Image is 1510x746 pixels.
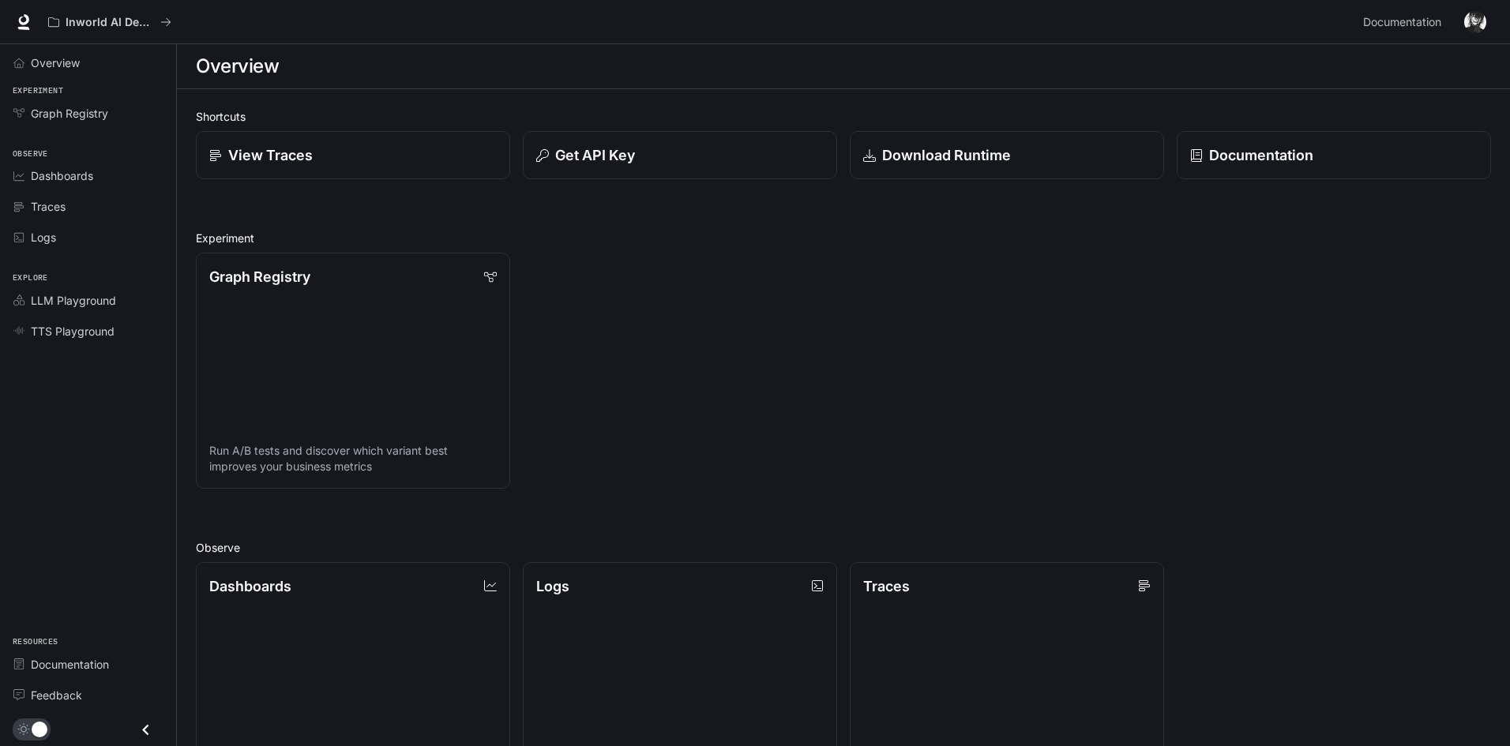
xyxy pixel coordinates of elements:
[196,51,279,82] h1: Overview
[850,131,1164,179] a: Download Runtime
[6,99,170,127] a: Graph Registry
[31,323,115,339] span: TTS Playground
[128,714,163,746] button: Close drawer
[555,144,635,166] p: Get API Key
[1209,144,1313,166] p: Documentation
[31,167,93,184] span: Dashboards
[196,539,1491,556] h2: Observe
[536,575,569,597] p: Logs
[6,193,170,220] a: Traces
[209,266,310,287] p: Graph Registry
[31,687,82,703] span: Feedback
[31,656,109,673] span: Documentation
[31,105,108,122] span: Graph Registry
[31,54,80,71] span: Overview
[196,131,510,179] a: View Traces
[1177,131,1491,179] a: Documentation
[209,575,291,597] p: Dashboards
[6,650,170,678] a: Documentation
[6,223,170,251] a: Logs
[6,681,170,709] a: Feedback
[6,317,170,345] a: TTS Playground
[196,108,1491,125] h2: Shortcuts
[1459,6,1491,38] button: User avatar
[1357,6,1453,38] a: Documentation
[31,292,116,309] span: LLM Playground
[31,198,66,215] span: Traces
[1464,11,1486,33] img: User avatar
[209,443,497,474] p: Run A/B tests and discover which variant best improves your business metrics
[6,49,170,77] a: Overview
[196,230,1491,246] h2: Experiment
[32,720,47,737] span: Dark mode toggle
[882,144,1011,166] p: Download Runtime
[6,162,170,189] a: Dashboards
[228,144,313,166] p: View Traces
[66,16,154,29] p: Inworld AI Demos
[196,253,510,489] a: Graph RegistryRun A/B tests and discover which variant best improves your business metrics
[1363,13,1441,32] span: Documentation
[41,6,178,38] button: All workspaces
[863,575,910,597] p: Traces
[31,229,56,246] span: Logs
[6,287,170,314] a: LLM Playground
[523,131,837,179] button: Get API Key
